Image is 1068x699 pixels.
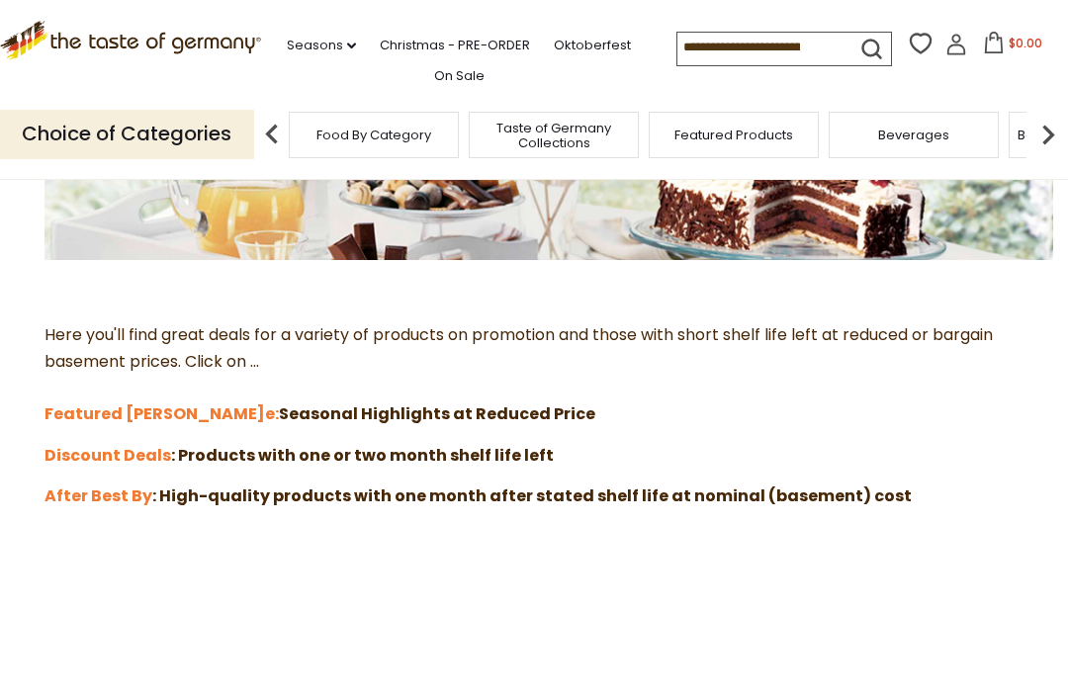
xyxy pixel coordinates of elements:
a: After Best By [44,484,152,507]
strong: Seasonal Highlights at Reduced Price [265,402,595,425]
a: Discount Deals [44,444,171,467]
strong: : High-quality products with one month after stated shelf life at nominal (basement) cost [152,484,912,507]
a: e: [265,402,279,425]
span: $0.00 [1009,35,1042,51]
strong: : Products with one or two month shelf life left [171,444,554,467]
img: previous arrow [252,115,292,154]
a: Christmas - PRE-ORDER [380,35,530,56]
span: Here you'll find great deals for a variety of products on promotion and those with short shelf li... [44,323,993,425]
a: Beverages [878,128,949,142]
a: Food By Category [316,128,431,142]
a: Taste of Germany Collections [475,121,633,150]
a: Seasons [287,35,356,56]
img: next arrow [1028,115,1068,154]
a: Featured Products [674,128,793,142]
button: $0.00 [971,32,1055,61]
a: On Sale [434,65,485,87]
a: Featured [PERSON_NAME] [44,402,265,425]
a: Oktoberfest [554,35,631,56]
